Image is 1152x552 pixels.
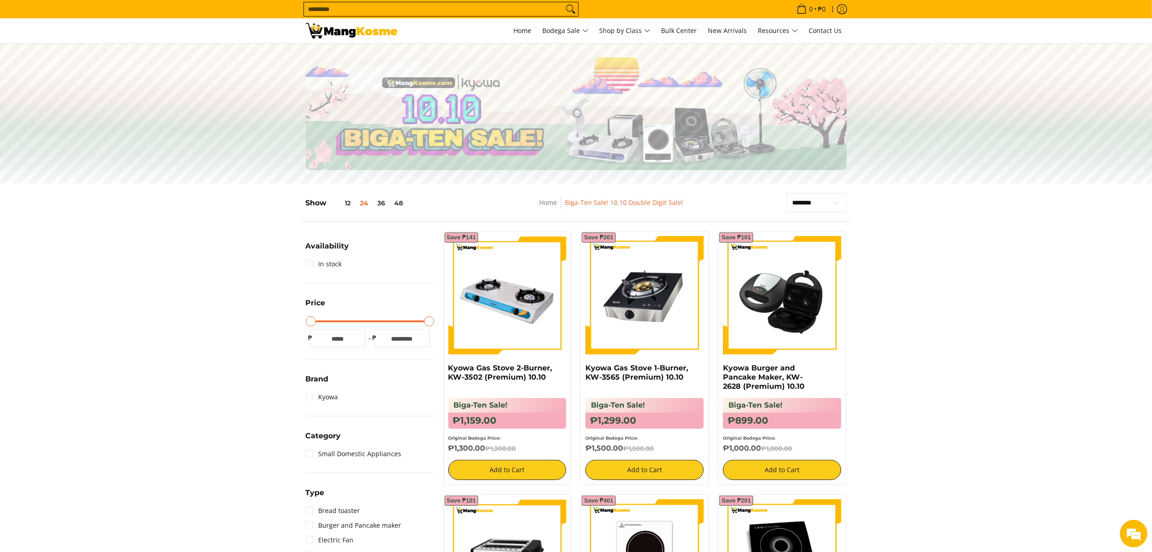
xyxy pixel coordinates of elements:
[600,25,650,37] span: Shop by Class
[565,198,683,207] a: Biga-Ten Sale! 10.10 Double Digit Sale!
[794,4,829,14] span: •
[306,489,325,503] summary: Open
[306,23,397,39] img: Biga-Ten Sale! 10.10 Double Digit Sale with Kyowa l Mang Kosme
[356,199,373,207] button: 24
[306,533,354,547] a: Electric Fan
[761,445,792,452] del: ₱1,000.00
[543,25,589,37] span: Bodega Sale
[585,413,704,429] h6: ₱1,299.00
[407,18,847,43] nav: Main Menu
[805,18,847,43] a: Contact Us
[485,445,516,452] del: ₱1,300.00
[306,243,349,250] span: Availability
[306,447,402,461] a: Small Domestic Appliances
[509,18,536,43] a: Home
[595,18,655,43] a: Shop by Class
[817,6,827,12] span: ₱0
[370,333,379,342] span: ₱
[448,364,552,381] a: Kyowa Gas Stove 2-Burner, KW-3502 (Premium) 10.10
[306,375,329,383] span: Brand
[306,390,338,404] a: Kyowa
[476,197,746,218] nav: Breadcrumbs
[306,199,408,208] h5: Show
[306,432,341,440] span: Category
[390,199,408,207] button: 48
[808,6,815,12] span: 0
[48,51,154,63] div: Chat with us now
[373,199,390,207] button: 36
[306,375,329,390] summary: Open
[306,257,342,271] a: In stock
[448,413,567,429] h6: ₱1,159.00
[723,236,841,354] img: kyowa-burger-and-pancake-maker-premium-full-view-mang-kosme
[584,235,613,240] span: Save ₱201
[447,235,476,240] span: Save ₱141
[306,299,325,314] summary: Open
[723,364,805,391] a: Kyowa Burger and Pancake Maker, KW-2628 (Premium) 10.10
[306,243,349,257] summary: Open
[809,26,842,35] span: Contact Us
[448,460,567,480] button: Add to Cart
[447,498,476,503] span: Save ₱101
[539,198,557,207] a: Home
[623,445,654,452] del: ₱1,500.00
[327,199,356,207] button: 12
[306,518,402,533] a: Burger and Pancake maker
[585,236,704,354] img: kyowa-tempered-glass-single-gas-burner-full-view-mang-kosme
[584,498,613,503] span: Save ₱401
[723,413,841,429] h6: ₱899.00
[723,460,841,480] button: Add to Cart
[722,235,751,240] span: Save ₱101
[585,436,638,441] small: Original Bodega Price:
[661,26,697,35] span: Bulk Center
[585,364,688,381] a: Kyowa Gas Stove 1-Burner, KW-3565 (Premium) 10.10
[708,26,747,35] span: New Arrivals
[306,333,315,342] span: ₱
[306,432,341,447] summary: Open
[538,18,593,43] a: Bodega Sale
[53,116,127,208] span: We're online!
[5,250,175,282] textarea: Type your message and hit 'Enter'
[563,2,578,16] button: Search
[722,498,751,503] span: Save ₱201
[657,18,702,43] a: Bulk Center
[723,444,841,453] h6: ₱1,000.00
[306,299,325,307] span: Price
[704,18,752,43] a: New Arrivals
[448,444,567,453] h6: ₱1,300.00
[723,436,776,441] small: Original Bodega Price:
[306,503,360,518] a: Bread toaster
[514,26,532,35] span: Home
[585,460,704,480] button: Add to Cart
[150,5,172,27] div: Minimize live chat window
[585,444,704,453] h6: ₱1,500.00
[448,436,501,441] small: Original Bodega Price:
[758,25,798,37] span: Resources
[754,18,803,43] a: Resources
[306,489,325,497] span: Type
[448,236,567,354] img: kyowa-2-burner-gas-stove-stainless-steel-premium-full-view-mang-kosme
